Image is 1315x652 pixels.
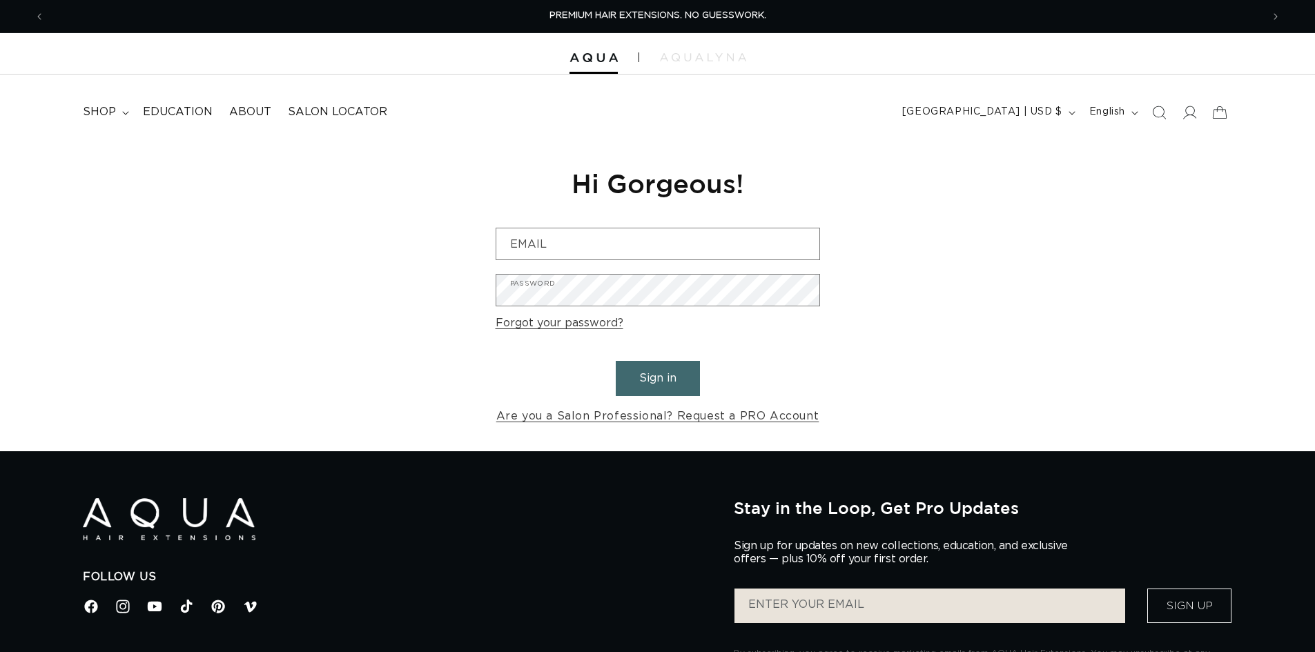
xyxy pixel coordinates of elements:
[143,105,213,119] span: Education
[221,97,280,128] a: About
[83,570,713,584] h2: Follow Us
[1260,3,1291,30] button: Next announcement
[496,228,819,259] input: Email
[83,105,116,119] span: shop
[135,97,221,128] a: Education
[496,166,820,200] h1: Hi Gorgeous!
[1081,99,1144,126] button: English
[549,11,766,20] span: PREMIUM HAIR EXTENSIONS. NO GUESSWORK.
[902,105,1062,119] span: [GEOGRAPHIC_DATA] | USD $
[496,406,819,426] a: Are you a Salon Professional? Request a PRO Account
[75,97,135,128] summary: shop
[288,105,387,119] span: Salon Locator
[734,540,1079,566] p: Sign up for updates on new collections, education, and exclusive offers — plus 10% off your first...
[894,99,1081,126] button: [GEOGRAPHIC_DATA] | USD $
[660,53,746,61] img: aqualyna.com
[734,498,1232,517] h2: Stay in the Loop, Get Pro Updates
[496,313,623,333] a: Forgot your password?
[24,3,55,30] button: Previous announcement
[1144,97,1174,128] summary: Search
[229,105,271,119] span: About
[734,589,1125,623] input: ENTER YOUR EMAIL
[280,97,396,128] a: Salon Locator
[83,498,255,540] img: Aqua Hair Extensions
[569,53,618,63] img: Aqua Hair Extensions
[1147,589,1231,623] button: Sign Up
[616,361,700,396] button: Sign in
[1089,105,1125,119] span: English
